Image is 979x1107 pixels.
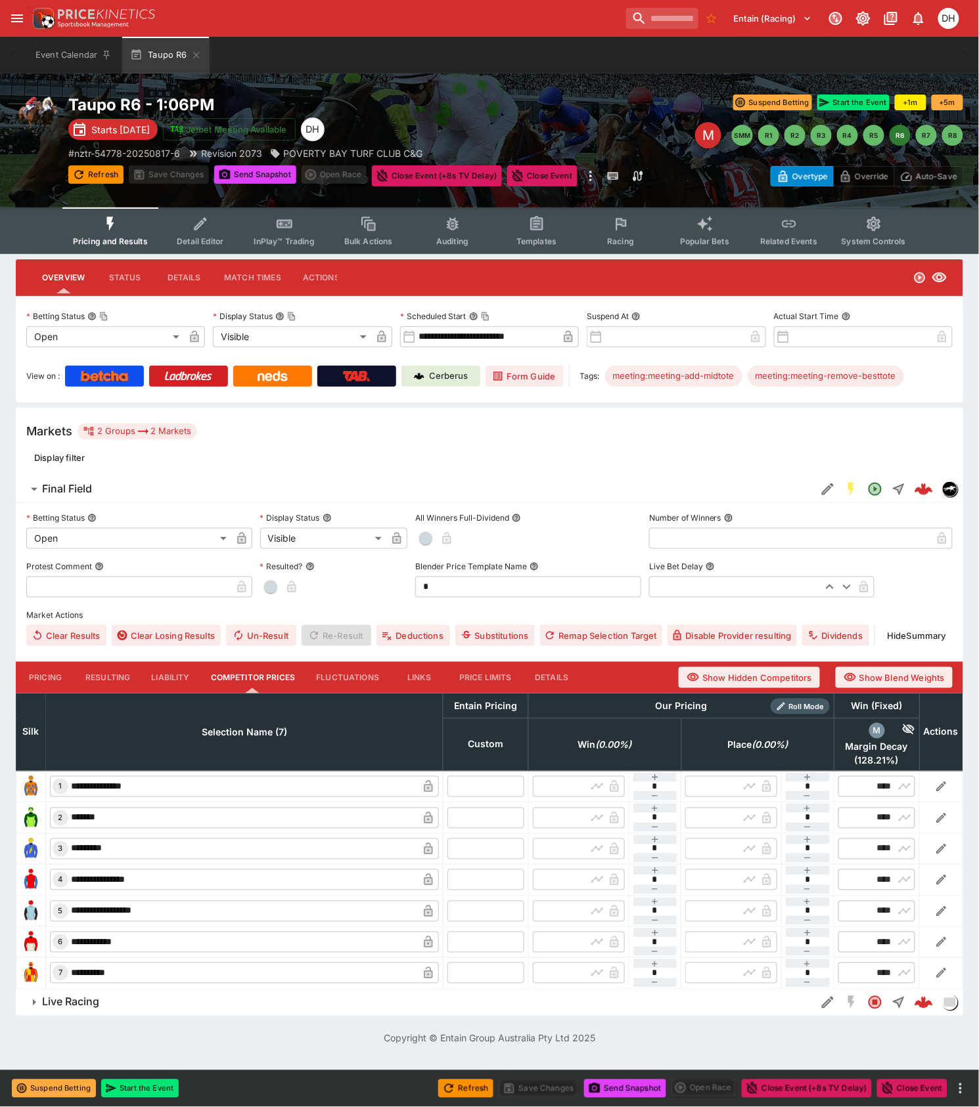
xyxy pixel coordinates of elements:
button: Clear Results [26,625,106,646]
span: Place(0.00%) [713,737,802,753]
button: more [953,1081,968,1096]
button: Connected to PK [824,7,848,30]
div: Visible [213,326,371,347]
button: Dividends [802,625,870,646]
p: Betting Status [26,311,85,322]
img: Neds [258,371,287,381]
button: Close Event (+8s TV Delay) [742,1079,872,1098]
p: Suspend At [587,311,629,322]
button: Scheduled StartCopy To Clipboard [469,312,478,321]
button: Status [95,262,154,293]
p: Revision 2073 [201,146,262,160]
th: Silk [16,693,46,771]
img: Betcha [81,371,128,381]
button: Open [863,477,887,501]
button: Closed [863,991,887,1014]
nav: pagination navigation [732,125,963,146]
span: 4 [56,875,66,884]
img: logo-cerberus--red.svg [915,480,933,498]
p: Display Status [213,311,273,322]
svg: Closed [867,995,883,1010]
span: Detail Editor [177,236,223,246]
span: Re-Result [302,625,371,646]
p: Display Status [260,512,320,523]
button: Display filter [26,447,93,468]
button: Details [522,662,581,693]
img: runner 4 [20,869,41,890]
img: TabNZ [343,371,371,381]
button: No Bookmarks [701,8,722,29]
img: liveracing [943,995,957,1010]
span: Win(0.00%) [564,737,647,753]
p: Actual Start Time [774,311,839,322]
button: Notifications [907,7,930,30]
button: Liability [141,662,200,693]
label: Tags: [580,366,600,387]
span: 1 [57,782,65,791]
span: 2 [56,814,66,823]
button: R2 [785,125,806,146]
span: Templates [516,236,557,246]
span: Auditing [436,236,468,246]
svg: Open [867,481,883,497]
button: Documentation [879,7,903,30]
div: Hide Competitor [885,723,916,739]
div: Daniel Hooper [938,8,959,29]
button: Actions [292,262,351,293]
p: Cerberus [430,370,468,383]
th: Entain Pricing [443,693,528,718]
button: Un-Result [226,625,296,646]
div: 57cd2310-bcc6-4943-8025-3998f26dfead [915,480,933,498]
button: Suspend At [631,312,641,321]
span: 6 [56,938,66,947]
div: Visible [260,528,387,549]
div: Open [26,528,231,549]
a: Cerberus [401,366,480,387]
a: a85380f5-1907-4386-bd31-984e8fd1c0d9 [911,989,937,1016]
button: R7 [916,125,937,146]
button: Protest Comment [95,562,104,571]
button: Overview [32,262,95,293]
button: Taupo R6 [122,37,209,74]
button: Toggle light/dark mode [852,7,875,30]
button: Competitor Prices [200,662,306,693]
p: Protest Comment [26,561,92,572]
button: Suspend Betting [12,1079,96,1098]
button: Select Tenant [726,8,820,29]
a: Form Guide [486,366,564,387]
button: R3 [811,125,832,146]
img: runner 2 [20,808,41,829]
span: InPlay™ Trading [254,236,315,246]
div: POVERTY BAY TURF CLUB C&G [270,146,422,160]
button: SGM Disabled [840,991,863,1014]
span: Related Events [760,236,817,246]
div: split button [302,165,367,184]
span: Selection Name (7) [187,725,302,741]
button: Auto-Save [894,166,963,186]
div: Start From [771,166,963,186]
button: Pricing [16,662,75,693]
img: PriceKinetics [58,9,155,19]
button: Remap Selection Target [540,625,662,646]
button: Send Snapshot [584,1079,666,1098]
button: Display StatusCopy To Clipboard [275,312,285,321]
input: search [626,8,698,29]
button: Edit Detail [816,991,840,1014]
span: 7 [56,968,65,978]
span: System Controls [842,236,906,246]
button: Copy To Clipboard [99,312,108,321]
div: Edit Meeting [695,122,721,148]
button: All Winners Full-Dividend [512,513,521,523]
button: Show Hidden Competitors [679,667,820,688]
span: meeting:meeting-add-midtote [605,370,742,383]
button: Deductions [376,625,450,646]
div: split button [672,1079,737,1097]
button: Fluctuations [306,662,390,693]
button: Resulting [75,662,141,693]
button: Suspend Betting [733,95,812,110]
p: Overtype [792,169,828,183]
p: Scheduled Start [400,311,467,322]
span: Pricing and Results [73,236,148,246]
button: Show Blend Weights [836,667,953,688]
